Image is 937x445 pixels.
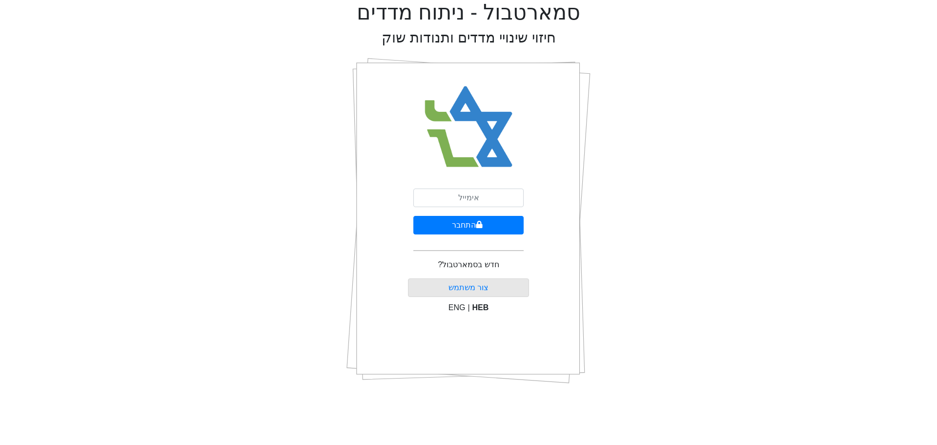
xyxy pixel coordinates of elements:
[408,278,530,297] button: צור משתמש
[382,29,556,46] h2: חיזוי שינויי מדדים ותנודות שוק
[448,303,466,312] span: ENG
[468,303,469,312] span: |
[472,303,489,312] span: HEB
[413,216,524,234] button: התחבר
[416,73,522,181] img: Smart Bull
[413,189,524,207] input: אימייל
[438,259,499,271] p: חדש בסמארטבול?
[448,283,489,292] a: צור משתמש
